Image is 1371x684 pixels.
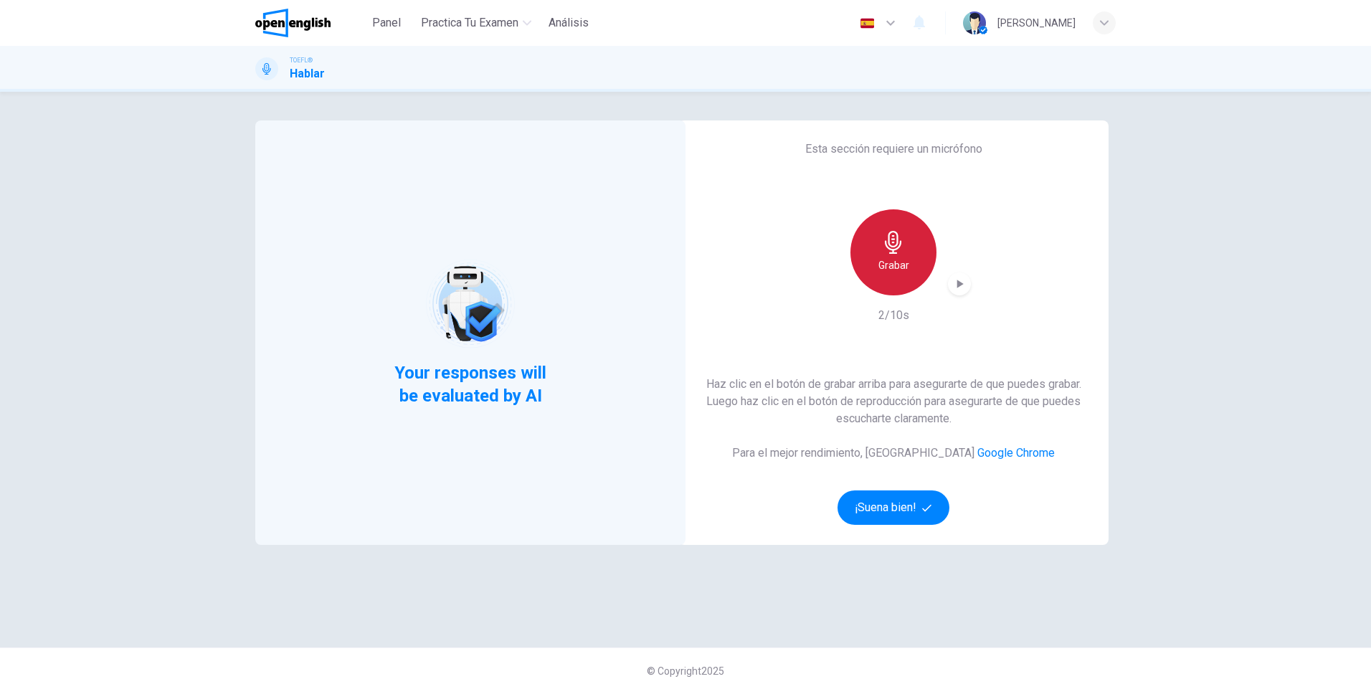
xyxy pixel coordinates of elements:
[647,665,724,677] span: © Copyright 2025
[805,141,982,158] h6: Esta sección requiere un micrófono
[997,14,1076,32] div: [PERSON_NAME]
[963,11,986,34] img: Profile picture
[838,490,949,525] button: ¡Suena bien!
[701,376,1086,427] h6: Haz clic en el botón de grabar arriba para asegurarte de que puedes grabar. Luego haz clic en el ...
[364,10,409,36] button: Panel
[255,9,331,37] img: OpenEnglish logo
[421,14,518,32] span: Practica tu examen
[415,10,537,36] button: Practica tu examen
[850,209,936,295] button: Grabar
[424,258,516,349] img: robot icon
[290,65,325,82] h1: Hablar
[372,14,401,32] span: Panel
[878,307,909,324] h6: 2/10s
[543,10,594,36] button: Análisis
[290,55,313,65] span: TOEFL®
[255,9,364,37] a: OpenEnglish logo
[732,445,1055,462] h6: Para el mejor rendimiento, [GEOGRAPHIC_DATA]
[977,446,1055,460] a: Google Chrome
[858,18,876,29] img: es
[549,14,589,32] span: Análisis
[878,257,909,274] h6: Grabar
[384,361,558,407] span: Your responses will be evaluated by AI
